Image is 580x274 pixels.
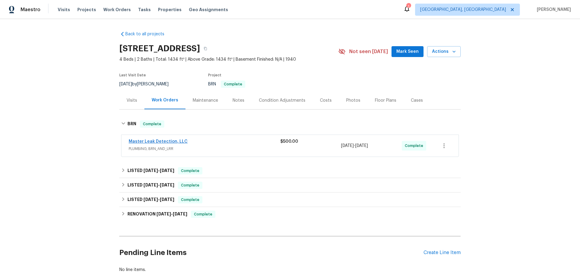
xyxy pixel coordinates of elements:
[179,197,202,203] span: Complete
[119,193,461,207] div: LISTED [DATE]-[DATE]Complete
[119,114,461,134] div: BRN Complete
[127,196,174,203] h6: LISTED
[129,146,280,152] span: PLUMBING, BRN_AND_LRR
[143,197,174,202] span: -
[119,56,338,62] span: 4 Beds | 2 Baths | Total: 1434 ft² | Above Grade: 1434 ft² | Basement Finished: N/A | 1940
[346,97,360,104] div: Photos
[143,168,174,173] span: -
[173,212,187,216] span: [DATE]
[129,139,188,144] a: Master Leak Detection, LLC
[119,82,132,86] span: [DATE]
[160,168,174,173] span: [DATE]
[420,7,506,13] span: [GEOGRAPHIC_DATA], [GEOGRAPHIC_DATA]
[160,197,174,202] span: [DATE]
[103,7,131,13] span: Work Orders
[233,97,244,104] div: Notes
[189,7,228,13] span: Geo Assignments
[119,81,176,88] div: by [PERSON_NAME]
[127,97,137,104] div: Visits
[127,211,187,218] h6: RENOVATION
[192,211,215,217] span: Complete
[119,164,461,178] div: LISTED [DATE]-[DATE]Complete
[208,73,221,77] span: Project
[160,183,174,187] span: [DATE]
[208,82,245,86] span: BRN
[396,48,419,56] span: Mark Seen
[179,168,202,174] span: Complete
[119,267,461,273] div: No line items.
[156,212,187,216] span: -
[152,97,178,103] div: Work Orders
[119,31,177,37] a: Back to all projects
[119,178,461,193] div: LISTED [DATE]-[DATE]Complete
[355,144,368,148] span: [DATE]
[127,182,174,189] h6: LISTED
[221,82,245,86] span: Complete
[534,7,571,13] span: [PERSON_NAME]
[391,46,424,57] button: Mark Seen
[406,4,411,10] div: 1
[158,7,182,13] span: Properties
[143,197,158,202] span: [DATE]
[349,49,388,55] span: Not seen [DATE]
[143,168,158,173] span: [DATE]
[259,97,305,104] div: Condition Adjustments
[427,46,461,57] button: Actions
[119,239,424,267] h2: Pending Line Items
[119,73,146,77] span: Last Visit Date
[193,97,218,104] div: Maintenance
[156,212,171,216] span: [DATE]
[341,143,368,149] span: -
[405,143,426,149] span: Complete
[140,121,164,127] span: Complete
[341,144,354,148] span: [DATE]
[143,183,158,187] span: [DATE]
[411,97,423,104] div: Cases
[143,183,174,187] span: -
[127,120,136,128] h6: BRN
[127,167,174,174] h6: LISTED
[77,7,96,13] span: Projects
[200,43,211,54] button: Copy Address
[375,97,396,104] div: Floor Plans
[424,250,461,256] div: Create Line Item
[138,8,151,12] span: Tasks
[432,48,456,56] span: Actions
[58,7,70,13] span: Visits
[21,7,40,13] span: Maestro
[179,182,202,188] span: Complete
[320,97,332,104] div: Costs
[119,207,461,221] div: RENOVATION [DATE]-[DATE]Complete
[119,46,200,52] h2: [STREET_ADDRESS]
[280,139,298,144] span: $500.00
